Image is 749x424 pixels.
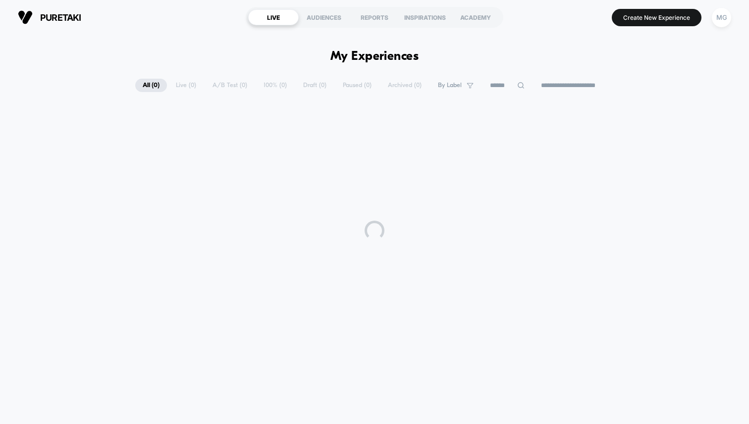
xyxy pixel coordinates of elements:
[709,7,734,28] button: MG
[248,9,299,25] div: LIVE
[15,9,84,25] button: puretaki
[712,8,731,27] div: MG
[135,79,167,92] span: All ( 0 )
[18,10,33,25] img: Visually logo
[40,12,81,23] span: puretaki
[349,9,400,25] div: REPORTS
[612,9,701,26] button: Create New Experience
[299,9,349,25] div: AUDIENCES
[330,49,419,64] h1: My Experiences
[450,9,501,25] div: ACADEMY
[400,9,450,25] div: INSPIRATIONS
[438,82,462,89] span: By Label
